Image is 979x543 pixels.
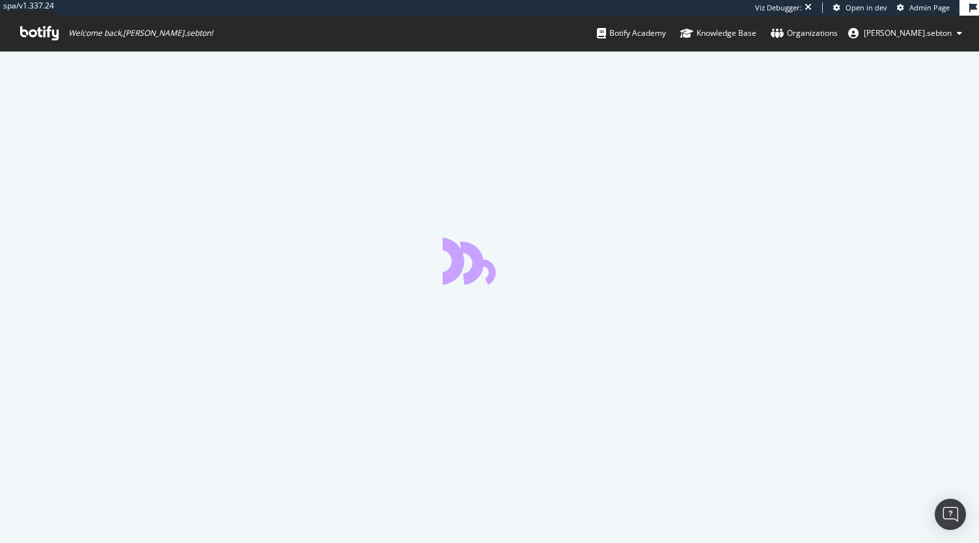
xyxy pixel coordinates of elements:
[864,27,952,38] span: anne.sebton
[597,27,666,40] div: Botify Academy
[909,3,950,12] span: Admin Page
[846,3,887,12] span: Open in dev
[755,3,802,13] div: Viz Debugger:
[897,3,950,13] a: Admin Page
[680,27,756,40] div: Knowledge Base
[771,27,838,40] div: Organizations
[771,16,838,51] a: Organizations
[597,16,666,51] a: Botify Academy
[68,28,213,38] span: Welcome back, [PERSON_NAME].sebton !
[833,3,887,13] a: Open in dev
[935,499,966,530] div: Open Intercom Messenger
[680,16,756,51] a: Knowledge Base
[838,23,972,44] button: [PERSON_NAME].sebton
